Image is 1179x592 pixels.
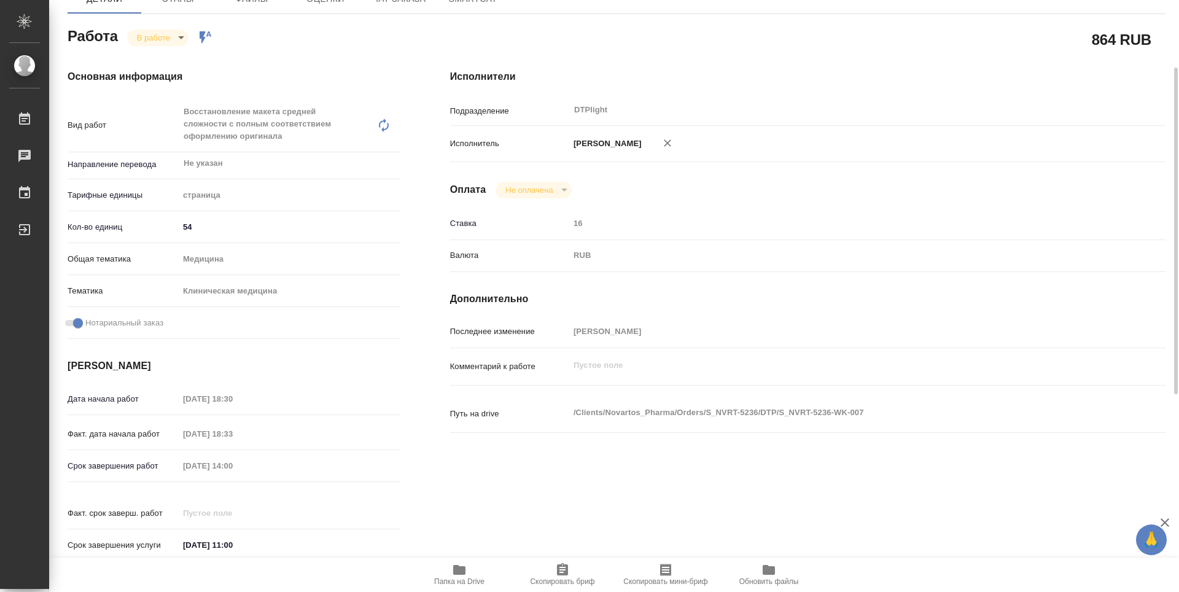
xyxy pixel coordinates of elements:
[450,105,569,117] p: Подразделение
[179,218,401,236] input: ✎ Введи что-нибудь
[450,360,569,373] p: Комментарий к работе
[717,558,820,592] button: Обновить файлы
[68,428,179,440] p: Факт. дата начала работ
[68,158,179,171] p: Направление перевода
[179,281,401,302] div: Клиническая медицина
[450,408,569,420] p: Путь на drive
[68,221,179,233] p: Кол-во единиц
[569,402,1106,423] textarea: /Clients/Novartos_Pharma/Orders/S_NVRT-5236/DTP/S_NVRT-5236-WK-007
[434,577,484,586] span: Папка на Drive
[450,138,569,150] p: Исполнитель
[614,558,717,592] button: Скопировать мини-бриф
[68,460,179,472] p: Срок завершения работ
[450,325,569,338] p: Последнее изменение
[450,217,569,230] p: Ставка
[68,359,401,373] h4: [PERSON_NAME]
[530,577,594,586] span: Скопировать бриф
[68,285,179,297] p: Тематика
[569,245,1106,266] div: RUB
[68,189,179,201] p: Тарифные единицы
[1092,29,1151,50] h2: 864 RUB
[179,457,286,475] input: Пустое поле
[654,130,681,157] button: Удалить исполнителя
[68,24,118,46] h2: Работа
[1136,524,1167,555] button: 🙏
[68,539,179,551] p: Срок завершения услуги
[68,507,179,520] p: Факт. срок заверш. работ
[502,185,556,195] button: Не оплачена
[68,69,401,84] h4: Основная информация
[623,577,707,586] span: Скопировать мини-бриф
[450,69,1165,84] h4: Исполнители
[569,322,1106,340] input: Пустое поле
[179,390,286,408] input: Пустое поле
[739,577,799,586] span: Обновить файлы
[569,138,642,150] p: [PERSON_NAME]
[1141,527,1162,553] span: 🙏
[133,33,174,43] button: В работе
[179,425,286,443] input: Пустое поле
[496,182,571,198] div: В работе
[450,182,486,197] h4: Оплата
[68,119,179,131] p: Вид работ
[511,558,614,592] button: Скопировать бриф
[68,253,179,265] p: Общая тематика
[569,214,1106,232] input: Пустое поле
[85,317,163,329] span: Нотариальный заказ
[179,504,286,522] input: Пустое поле
[450,292,1165,306] h4: Дополнительно
[179,185,401,206] div: страница
[179,536,286,554] input: ✎ Введи что-нибудь
[450,249,569,262] p: Валюта
[68,393,179,405] p: Дата начала работ
[408,558,511,592] button: Папка на Drive
[179,249,401,270] div: Медицина
[127,29,189,46] div: В работе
